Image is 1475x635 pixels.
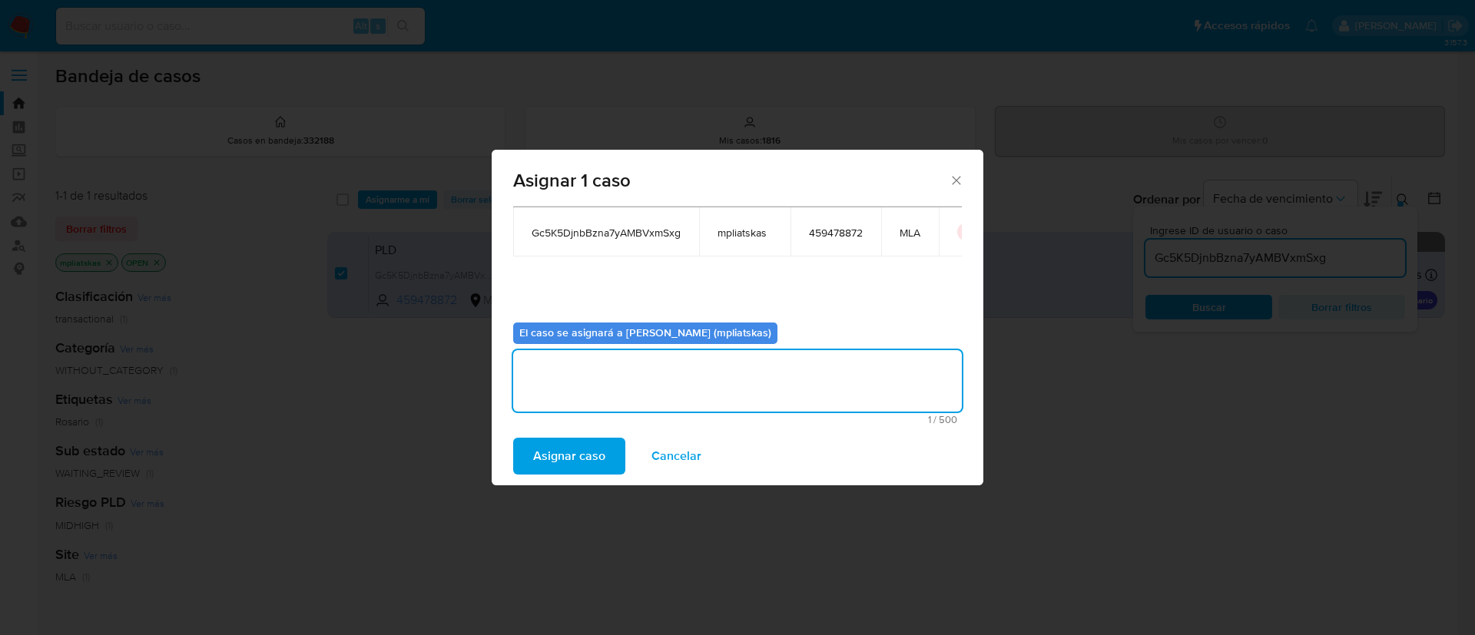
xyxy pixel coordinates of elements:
span: MLA [900,226,920,240]
span: Máximo 500 caracteres [518,415,957,425]
span: 459478872 [809,226,863,240]
span: Gc5K5DjnbBzna7yAMBVxmSxg [532,226,681,240]
button: icon-button [957,223,976,241]
span: mpliatskas [718,226,772,240]
span: Asignar caso [533,439,605,473]
div: assign-modal [492,150,983,485]
button: Cancelar [631,438,721,475]
button: Cerrar ventana [949,173,963,187]
span: Asignar 1 caso [513,171,949,190]
button: Asignar caso [513,438,625,475]
span: Cancelar [651,439,701,473]
b: El caso se asignará a [PERSON_NAME] (mpliatskas) [519,325,771,340]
